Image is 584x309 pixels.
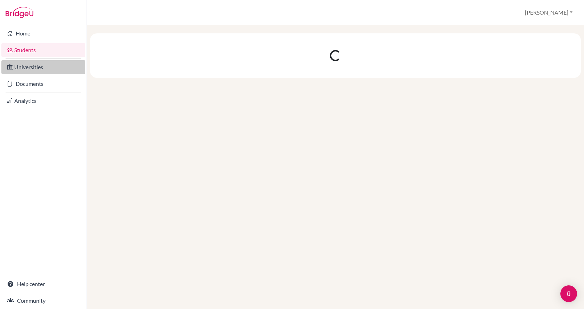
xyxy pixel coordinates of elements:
[1,43,85,57] a: Students
[1,277,85,291] a: Help center
[6,7,33,18] img: Bridge-U
[1,77,85,91] a: Documents
[1,60,85,74] a: Universities
[1,26,85,40] a: Home
[560,285,577,302] div: Open Intercom Messenger
[1,94,85,108] a: Analytics
[1,294,85,308] a: Community
[522,6,576,19] button: [PERSON_NAME]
